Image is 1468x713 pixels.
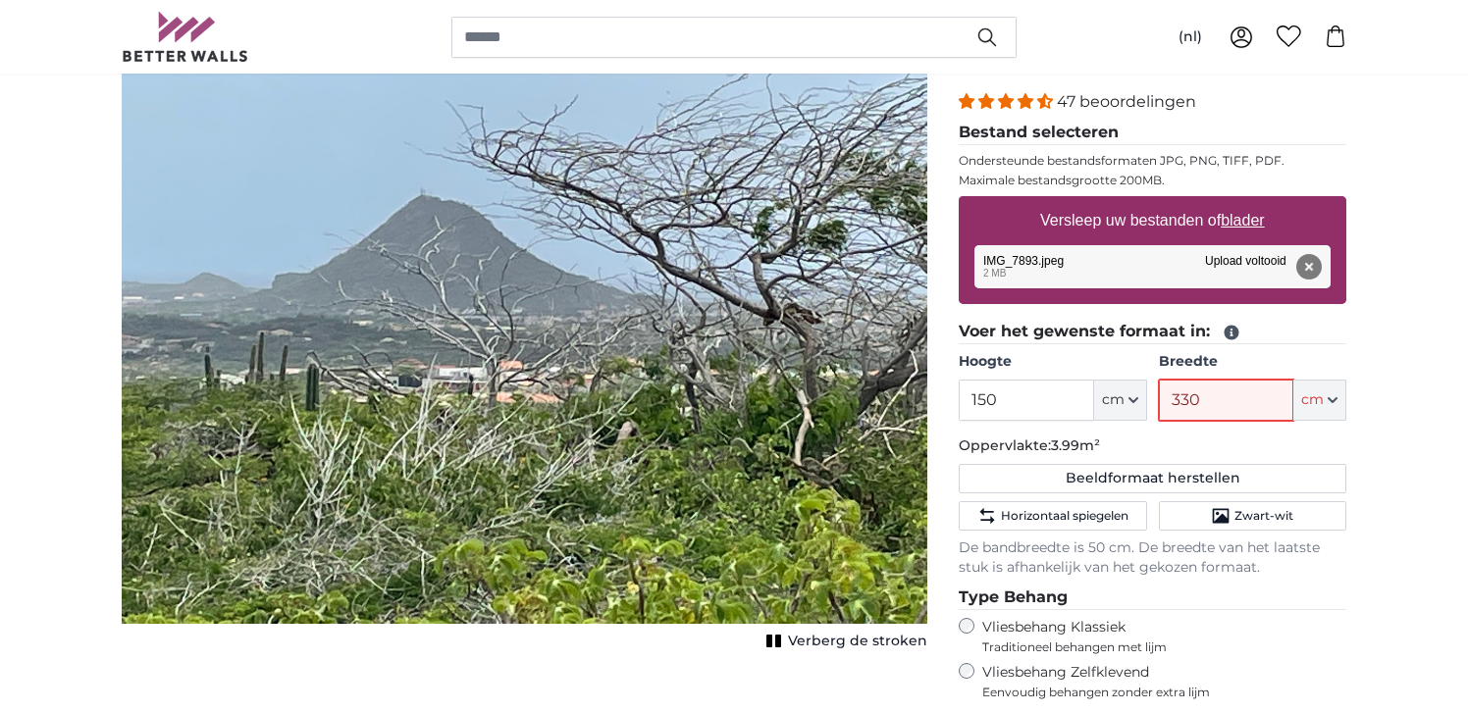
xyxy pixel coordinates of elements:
span: 3.99m² [1051,436,1100,454]
button: cm [1293,380,1346,421]
span: Traditioneel behangen met lijm [982,639,1310,655]
button: Beeldformaat herstellen [959,464,1346,493]
p: Maximale bestandsgrootte 200MB. [959,173,1346,188]
label: Vliesbehang Zelfklevend [982,663,1346,700]
p: De bandbreedte is 50 cm. De breedte van het laatste stuk is afhankelijk van het gekozen formaat. [959,538,1346,578]
legend: Type Behang [959,586,1346,610]
span: 47 beoordelingen [1057,92,1196,111]
button: cm [1094,380,1147,421]
div: 1 of 1 [122,20,927,655]
button: Verberg de stroken [760,628,927,655]
label: Breedte [1159,352,1346,372]
span: 4.38 stars [959,92,1057,111]
button: Zwart-wit [1159,501,1346,531]
span: Zwart-wit [1234,508,1293,524]
label: Vliesbehang Klassiek [982,618,1310,655]
p: Oppervlakte: [959,436,1346,456]
label: Versleep uw bestanden of [1032,201,1273,240]
p: Ondersteunde bestandsformaten JPG, PNG, TIFF, PDF. [959,153,1346,169]
span: Eenvoudig behangen zonder extra lijm [982,685,1346,700]
span: Verberg de stroken [788,632,927,651]
legend: Bestand selecteren [959,121,1346,145]
img: personalised-photo [122,20,927,624]
button: Horizontaal spiegelen [959,501,1146,531]
u: blader [1221,212,1264,229]
span: cm [1102,390,1125,410]
label: Hoogte [959,352,1146,372]
img: Betterwalls [122,12,249,62]
button: (nl) [1163,20,1218,55]
span: Horizontaal spiegelen [1001,508,1128,524]
span: cm [1301,390,1324,410]
legend: Voer het gewenste formaat in: [959,320,1346,344]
